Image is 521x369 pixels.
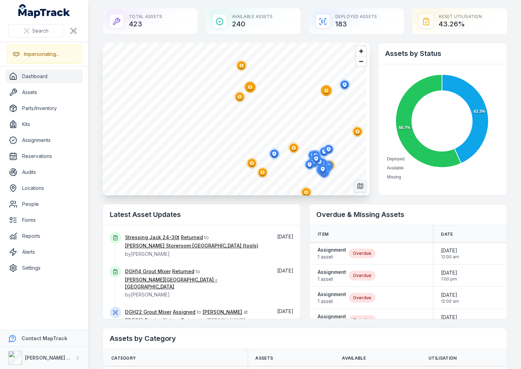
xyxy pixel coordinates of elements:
[203,309,242,316] a: [PERSON_NAME]
[173,309,195,316] a: Assigned
[125,317,201,324] a: BRO21A Berrico Nature Reserve
[125,268,267,297] span: to by [PERSON_NAME]
[441,254,459,260] span: 12:00 am
[181,234,203,241] a: Returned
[6,149,83,163] a: Reservations
[318,246,346,260] a: Assignment1 asset
[6,261,83,275] a: Settings
[385,49,500,58] h2: Assets by Status
[318,291,346,305] a: Assignment1 asset
[441,247,459,254] span: [DATE]
[277,268,293,274] time: 22/09/2025, 8:47:07 am
[441,269,457,276] span: [DATE]
[318,246,346,253] strong: Assignment
[277,308,293,314] span: [DATE]
[387,166,404,170] span: Available
[342,355,366,361] span: Available
[125,234,258,257] span: to by [PERSON_NAME]
[441,232,453,237] span: Date
[6,117,83,131] a: Kits
[6,213,83,227] a: Forms
[125,276,267,290] a: [PERSON_NAME][GEOGRAPHIC_DATA] - [GEOGRAPHIC_DATA]
[277,234,293,240] span: [DATE]
[6,101,83,115] a: Parts/Inventory
[318,232,328,237] span: Item
[316,210,500,219] h2: Overdue & Missing Assets
[6,245,83,259] a: Alerts
[172,268,194,275] a: Returned
[318,313,346,327] a: Assignment
[277,308,293,314] time: 22/09/2025, 8:08:20 am
[318,269,346,276] strong: Assignment
[318,298,346,305] span: 1 asset
[354,179,367,193] button: Switch to Map View
[318,269,346,283] a: Assignment1 asset
[125,309,248,323] span: to at by [PERSON_NAME]
[387,157,405,161] span: Deployed
[441,276,457,282] span: 1:00 pm
[103,43,366,195] canvas: Map
[18,4,70,18] a: MapTrack
[441,292,459,299] span: [DATE]
[318,253,346,260] span: 1 asset
[349,315,376,325] div: Overdue
[318,276,346,283] span: 1 asset
[6,229,83,243] a: Reports
[125,309,171,316] a: DGH22 Grout Mixer
[6,165,83,179] a: Audits
[125,268,171,275] a: DGH14 Grout Mixer
[125,242,258,249] a: [PERSON_NAME] Storeroom [GEOGRAPHIC_DATA] (tools)
[318,291,346,298] strong: Assignment
[441,299,459,304] span: 12:00 am
[8,24,64,37] button: Search
[32,27,48,34] span: Search
[441,314,459,321] span: [DATE]
[356,56,366,66] button: Zoom out
[21,335,67,341] strong: Contact MapTrack
[387,175,401,179] span: Missing
[277,234,293,240] time: 22/09/2025, 12:45:43 pm
[24,51,59,58] div: Impersonating...
[349,271,376,280] div: Overdue
[110,210,293,219] h2: Latest Asset Updates
[25,355,82,361] strong: [PERSON_NAME] Group
[125,234,179,241] a: Stressing Jack 24-30t
[277,268,293,274] span: [DATE]
[6,85,83,99] a: Assets
[356,46,366,56] button: Zoom in
[6,69,83,83] a: Dashboard
[255,355,273,361] span: Assets
[349,293,376,303] div: Overdue
[429,355,457,361] span: Utilisation
[6,197,83,211] a: People
[441,247,459,260] time: 31/07/2025, 12:00:00 am
[6,181,83,195] a: Locations
[441,269,457,282] time: 18/09/2025, 1:00:00 pm
[6,133,83,147] a: Assignments
[318,313,346,320] strong: Assignment
[111,355,136,361] span: Category
[441,314,459,326] time: 13/09/2025, 12:00:00 am
[441,292,459,304] time: 14/09/2025, 12:00:00 am
[349,249,376,258] div: Overdue
[110,334,500,343] h2: Assets by Category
